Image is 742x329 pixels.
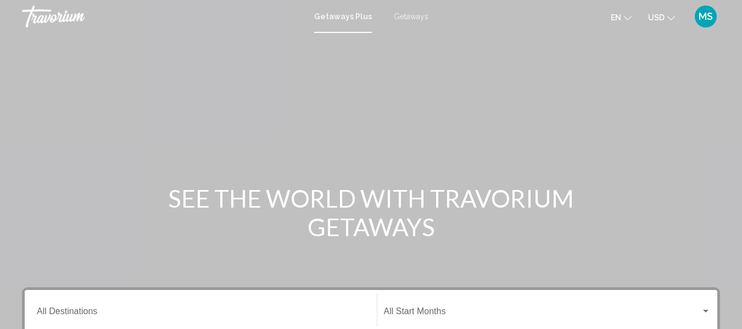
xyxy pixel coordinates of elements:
a: Getaways [394,12,428,21]
button: Change currency [648,9,675,25]
span: MS [699,11,713,22]
span: USD [648,13,665,22]
button: User Menu [691,5,720,28]
button: Change language [611,9,632,25]
a: Travorium [22,5,303,27]
h1: SEE THE WORLD WITH TRAVORIUM GETAWAYS [165,184,577,241]
a: Getaways Plus [314,12,372,21]
span: en [611,13,621,22]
